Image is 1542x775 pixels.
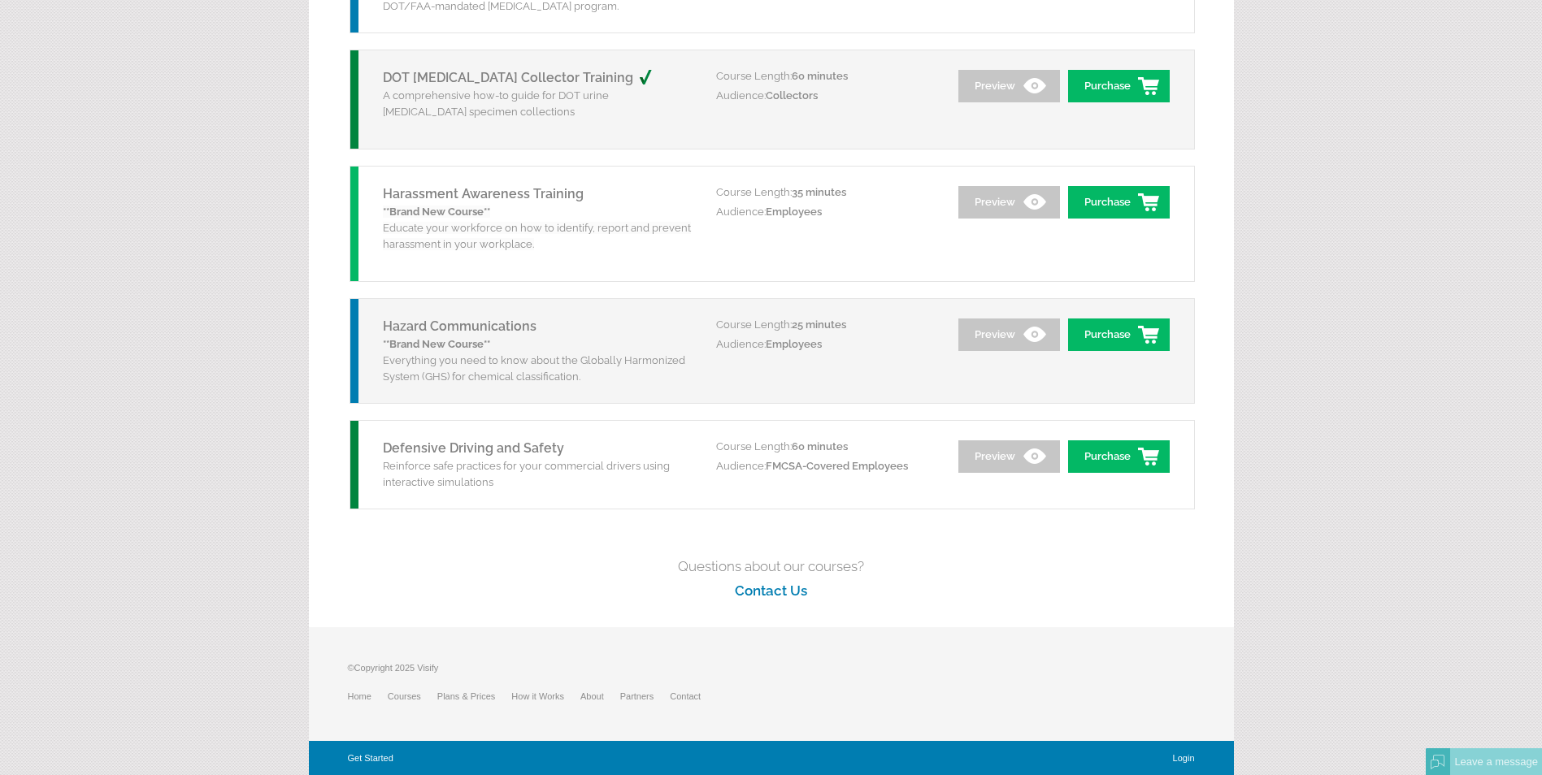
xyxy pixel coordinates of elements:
[620,691,671,701] a: Partners
[792,70,848,82] span: 60 minutes
[1068,440,1170,473] a: Purchase
[511,691,580,701] a: How it Works
[309,554,1234,578] h4: Questions about our courses?
[348,660,718,684] p: ©
[792,186,846,198] span: 35 minutes
[1068,70,1170,102] a: Purchase
[1068,318,1170,351] a: Purchase
[383,336,692,385] p: Everything you need to know about the Globally Harmonized System (GHS) for chemical classification.
[735,582,807,599] a: Contact Us
[383,458,692,491] p: Reinforce safe practices for your commercial drivers using interactive simulations
[766,89,818,102] span: Collectors
[383,338,490,350] strong: **Brand New Course**
[958,318,1060,351] a: Preview
[1068,186,1170,219] a: Purchase
[766,206,822,218] span: Employees
[716,457,936,476] p: Audience:
[388,691,437,701] a: Courses
[958,440,1060,473] a: Preview
[766,338,822,350] span: Employees
[383,206,691,250] span: Educate your workforce on how to identify, report and prevent harassment in your workplace.
[348,753,393,763] a: Get Started
[716,86,936,106] p: Audience:
[437,691,512,701] a: Plans & Prices
[716,315,936,335] p: Course Length:
[792,318,846,331] span: 25 minutes
[383,206,490,218] strong: **Brand New Course**
[354,663,439,673] span: Copyright 2025 Visify
[716,183,936,202] p: Course Length:
[716,335,936,354] p: Audience:
[383,440,564,456] a: Defensive Driving and Safety
[766,460,908,472] span: FMCSA-Covered Employees
[1450,748,1542,775] div: Leave a message
[1431,755,1445,769] img: Offline
[1173,753,1195,763] a: Login
[716,67,936,86] p: Course Length:
[580,691,620,701] a: About
[716,202,936,222] p: Audience:
[383,186,584,201] a: Harassment Awareness Training
[383,88,692,120] p: A comprehensive how-to guide for DOT urine [MEDICAL_DATA] specimen collections
[383,70,670,85] a: DOT [MEDICAL_DATA] Collector Training
[383,318,536,334] a: Hazard Communications
[670,691,717,701] a: Contact
[348,691,388,701] a: Home
[958,70,1060,102] a: Preview
[958,186,1060,219] a: Preview
[716,437,936,457] p: Course Length:
[792,440,848,452] span: 60 minutes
